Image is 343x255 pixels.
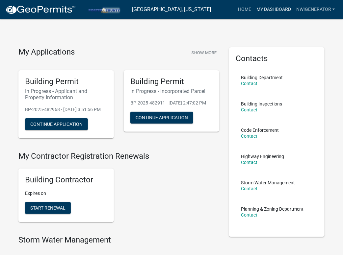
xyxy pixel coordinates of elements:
a: Home [235,3,254,16]
h4: Storm Water Management [18,235,219,245]
h5: Contacts [236,54,318,63]
p: Storm Water Management [241,180,295,185]
p: Highway Engineering [241,154,284,159]
button: Start Renewal [25,202,71,214]
h5: Building Permit [25,77,107,86]
a: [GEOGRAPHIC_DATA], [US_STATE] [132,4,211,15]
a: My Dashboard [254,3,294,16]
button: Continue Application [130,112,193,124]
a: nwigenerator [294,3,338,16]
h5: Building Permit [130,77,213,86]
a: Contact [241,81,257,86]
h4: My Contractor Registration Renewals [18,151,219,161]
p: Building Inspections [241,102,282,106]
p: Building Department [241,75,283,80]
h6: In Progress - Incorporated Parcel [130,88,213,94]
a: Contact [241,160,257,165]
a: Contact [241,186,257,191]
h5: Building Contractor [25,175,107,185]
h6: In Progress - Applicant and Property Information [25,88,107,101]
span: Start Renewal [30,205,66,211]
button: Continue Application [25,118,88,130]
p: Code Enforcement [241,128,279,132]
a: Contact [241,107,257,112]
p: Expires on [25,190,107,197]
img: Porter County, Indiana [81,5,127,14]
p: BP-2025-482968 - [DATE] 3:51:56 PM [25,106,107,113]
a: Contact [241,212,257,218]
a: Contact [241,133,257,139]
p: Planning & Zoning Department [241,207,303,211]
h4: My Applications [18,47,75,57]
button: Show More [189,47,219,58]
p: BP-2025-482911 - [DATE] 2:47:02 PM [130,100,213,106]
wm-registration-list-section: My Contractor Registration Renewals [18,151,219,228]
